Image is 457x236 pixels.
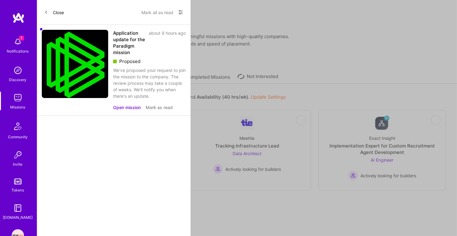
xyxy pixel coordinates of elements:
button: Close [44,7,64,17]
div: Application update for the Paradigm mission [113,30,145,56]
button: Mark all as read [141,7,173,17]
img: tokens [14,179,22,184]
div: Proposed [113,58,186,65]
img: logo [12,12,25,23]
div: Invite [13,161,23,167]
img: discovery [12,64,24,77]
button: Open mission [113,104,141,111]
button: Mark as read [146,104,173,111]
img: Company Logo [42,30,108,98]
div: Tokens [12,187,24,193]
div: Missions [10,104,26,110]
img: Community [10,119,25,134]
img: Invite [12,149,24,161]
div: [DOMAIN_NAME] [3,214,33,221]
div: We've proposed your request to join the mission to the company. The review process may take a cou... [113,67,186,99]
div: Community [8,134,28,140]
img: teamwork [12,92,24,104]
div: about 9 hours ago [149,30,186,56]
img: guide book [12,202,24,214]
div: Discovery [9,77,27,83]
